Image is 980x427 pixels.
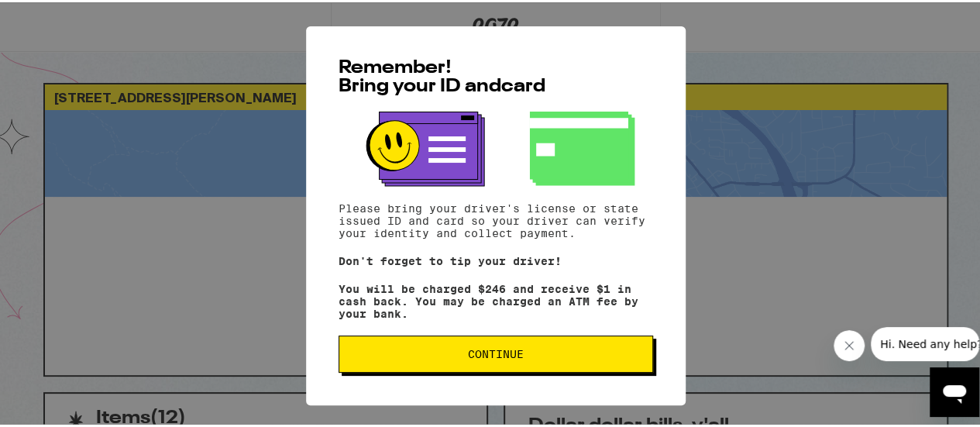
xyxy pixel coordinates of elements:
button: Continue [339,333,653,370]
p: Don't forget to tip your driver! [339,253,653,265]
p: Please bring your driver's license or state issued ID and card so your driver can verify your ide... [339,200,653,237]
span: Hi. Need any help? [9,11,112,23]
iframe: Button to launch messaging window [930,365,979,415]
iframe: Close message [834,328,865,359]
iframe: Message from company [871,325,979,359]
span: Remember! Bring your ID and card [339,57,545,94]
span: Continue [468,346,524,357]
p: You will be charged $246 and receive $1 in cash back. You may be charged an ATM fee by your bank. [339,281,653,318]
